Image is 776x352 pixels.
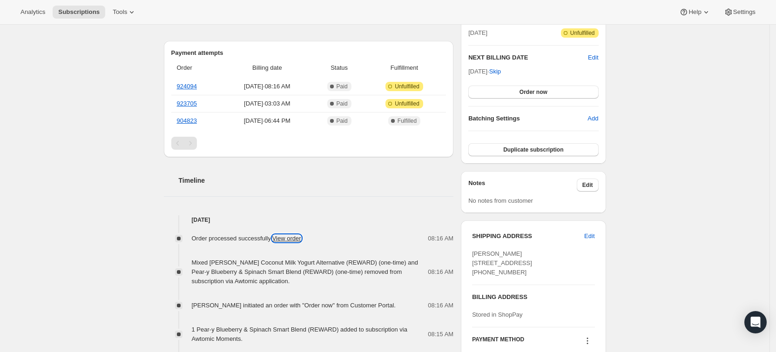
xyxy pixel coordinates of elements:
[472,250,532,276] span: [PERSON_NAME] [STREET_ADDRESS] [PHONE_NUMBER]
[177,83,197,90] a: 924094
[468,86,598,99] button: Order now
[468,143,598,156] button: Duplicate subscription
[15,6,51,19] button: Analytics
[337,83,348,90] span: Paid
[588,53,598,62] button: Edit
[337,100,348,107] span: Paid
[587,114,598,123] span: Add
[224,99,310,108] span: [DATE] · 03:03 AM
[107,6,142,19] button: Tools
[192,302,396,309] span: [PERSON_NAME] initiated an order with "Order now" from Customer Portal.
[428,267,453,277] span: 08:16 AM
[468,53,588,62] h2: NEXT BILLING DATE
[484,64,506,79] button: Skip
[337,117,348,125] span: Paid
[579,229,600,244] button: Edit
[171,137,446,150] nav: Pagination
[582,181,593,189] span: Edit
[192,259,418,285] span: Mixed [PERSON_NAME] Coconut Milk Yogurt Alternative (REWARD) (one-time) and Pear-y Blueberry & Sp...
[171,48,446,58] h2: Payment attempts
[577,179,599,192] button: Edit
[177,117,197,124] a: 904823
[503,146,563,153] span: Duplicate subscription
[428,234,453,243] span: 08:16 AM
[520,88,547,96] span: Order now
[192,326,407,342] span: 1 Pear-y Blueberry & Spinach Smart Blend (REWARD) added to subscription via Awtomic Moments.
[688,8,701,16] span: Help
[472,292,594,302] h3: BILLING ADDRESS
[177,100,197,107] a: 923705
[468,114,587,123] h6: Batching Settings
[20,8,45,16] span: Analytics
[472,311,522,318] span: Stored in ShopPay
[113,8,127,16] span: Tools
[468,68,501,75] span: [DATE] ·
[398,117,417,125] span: Fulfilled
[192,235,301,242] span: Order processed successfully.
[368,63,440,73] span: Fulfillment
[472,336,524,348] h3: PAYMENT METHOD
[164,215,454,225] h4: [DATE]
[468,28,487,38] span: [DATE]
[316,63,362,73] span: Status
[674,6,716,19] button: Help
[272,235,301,242] a: View order
[468,197,533,204] span: No notes from customer
[58,8,100,16] span: Subscriptions
[582,111,604,126] button: Add
[395,100,419,107] span: Unfulfilled
[570,29,595,37] span: Unfulfilled
[171,58,222,78] th: Order
[733,8,756,16] span: Settings
[224,116,310,126] span: [DATE] · 06:44 PM
[179,176,454,185] h2: Timeline
[489,67,501,76] span: Skip
[468,179,577,192] h3: Notes
[53,6,105,19] button: Subscriptions
[224,63,310,73] span: Billing date
[224,82,310,91] span: [DATE] · 08:16 AM
[472,232,584,241] h3: SHIPPING ADDRESS
[744,311,767,333] div: Open Intercom Messenger
[395,83,419,90] span: Unfulfilled
[584,232,594,241] span: Edit
[428,330,453,339] span: 08:15 AM
[718,6,761,19] button: Settings
[428,301,453,310] span: 08:16 AM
